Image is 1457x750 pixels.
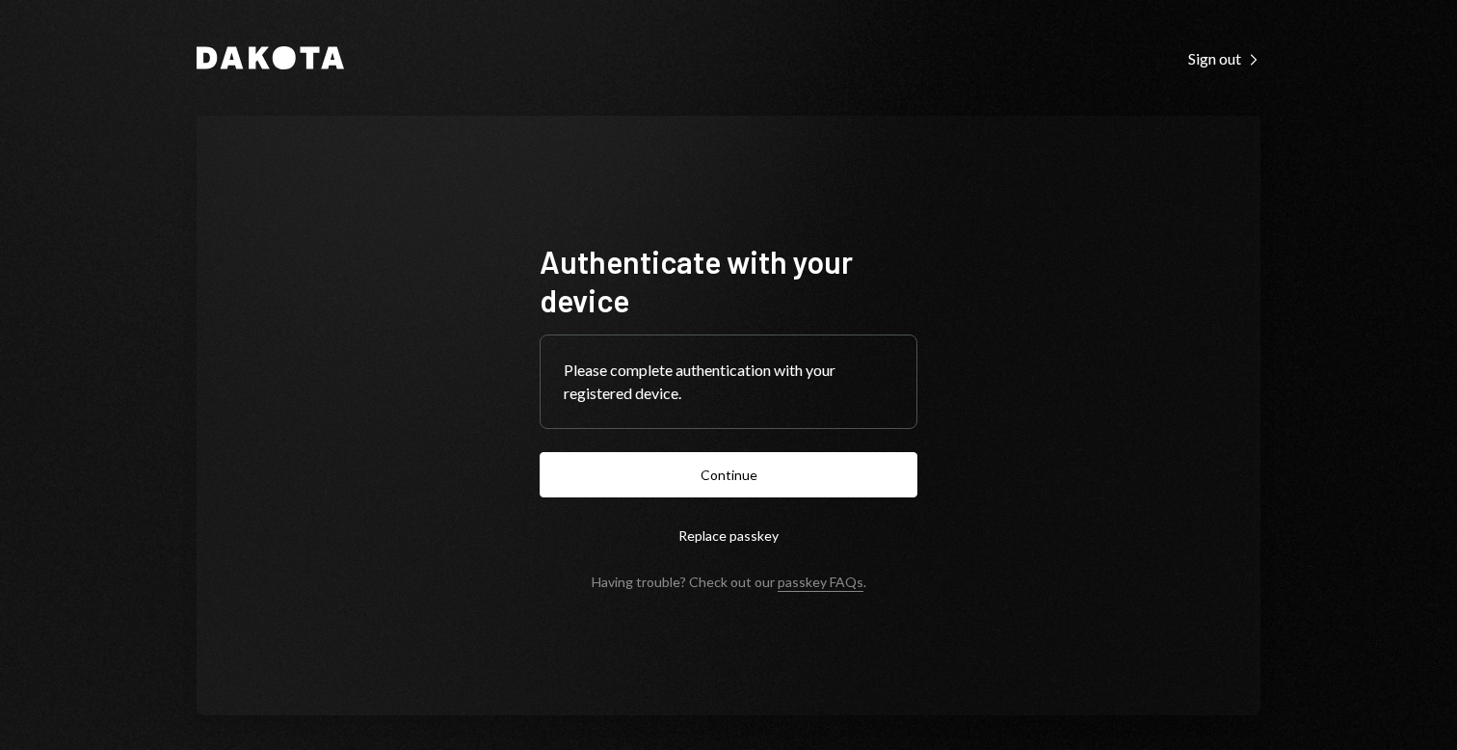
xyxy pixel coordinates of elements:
a: passkey FAQs [778,574,863,592]
div: Having trouble? Check out our . [592,574,866,590]
div: Sign out [1188,49,1260,68]
button: Continue [540,452,917,497]
div: Please complete authentication with your registered device. [564,359,893,405]
button: Replace passkey [540,513,917,558]
h1: Authenticate with your device [540,242,917,319]
a: Sign out [1188,47,1260,68]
